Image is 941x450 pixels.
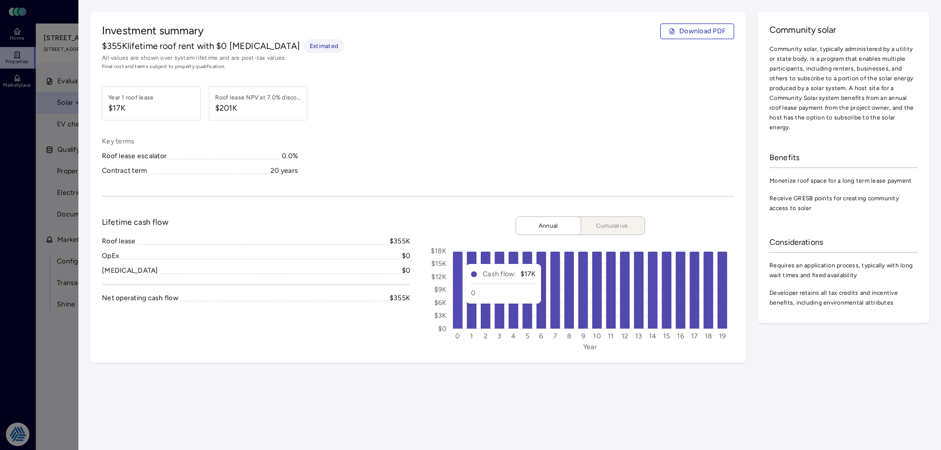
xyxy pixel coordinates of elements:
span: Receive GRESB points for creating community access to solar [769,193,917,213]
div: 20 years [271,166,298,176]
text: 11 [608,332,614,340]
span: $201K [215,102,303,114]
span: Community solar, typically administered by a utility or state body, is a program that enables mul... [769,44,917,132]
div: $355K [390,293,410,304]
span: $17K [108,102,153,114]
text: 2 [484,332,488,340]
text: 13 [635,332,643,340]
span: Community solar [769,24,917,36]
span: Cumulative [588,221,637,231]
text: $0 [438,325,447,333]
text: 16 [677,332,684,340]
div: Considerations [769,233,917,253]
text: 17 [691,332,698,340]
text: 10 [593,332,601,340]
text: 6 [539,332,543,340]
div: $0 [402,251,411,261]
div: Roof lease [102,236,136,247]
text: 3 [497,332,501,340]
text: 19 [719,332,726,340]
span: Requires an application process, typically with long wait times and fixed availability [769,261,917,280]
div: Contract term [102,166,147,176]
div: Roof lease escalator [102,151,167,162]
div: $0 [402,265,411,276]
text: 7 [553,332,557,340]
div: 0.0% [282,151,298,162]
span: All values are shown over system lifetime and are post-tax values. [102,53,734,63]
text: 0 [455,332,460,340]
text: $15K [431,260,447,268]
div: Year 1 roof lease [108,93,153,102]
text: Year [583,343,597,351]
div: Roof lease NPV at 7.0% discount [215,93,303,102]
span: $355K lifetime roof rent with $0 [MEDICAL_DATA] [102,40,300,52]
text: 4 [511,332,516,340]
text: 12 [621,332,629,340]
div: Net operating cash flow [102,293,178,304]
text: 15 [663,332,670,340]
text: $6K [434,299,447,307]
div: OpEx [102,251,119,261]
span: Final cost and terms subject to property qualification. [102,63,734,71]
text: $12K [431,273,447,281]
div: Benefits [769,148,917,168]
span: Monetize roof space for a long term lease payment [769,176,917,186]
div: [MEDICAL_DATA] [102,265,158,276]
text: 8 [567,332,571,340]
span: Developer retains all tax credits and incentive benefits, including environmental attributes [769,288,917,308]
text: 1 [470,332,473,340]
text: $18K [431,247,447,255]
div: $355K [390,236,410,247]
text: 14 [649,332,657,340]
span: Annual [524,221,573,231]
text: 18 [705,332,713,340]
text: $9K [434,285,447,294]
span: Key terms [102,136,298,147]
text: $3K [434,311,447,320]
button: Download PDF [660,24,734,39]
span: Investment summary [102,24,204,39]
span: Download PDF [679,26,726,37]
text: 5 [525,332,529,340]
text: 9 [581,332,585,340]
span: Lifetime cash flow [102,216,169,228]
span: Estimated [310,41,338,51]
